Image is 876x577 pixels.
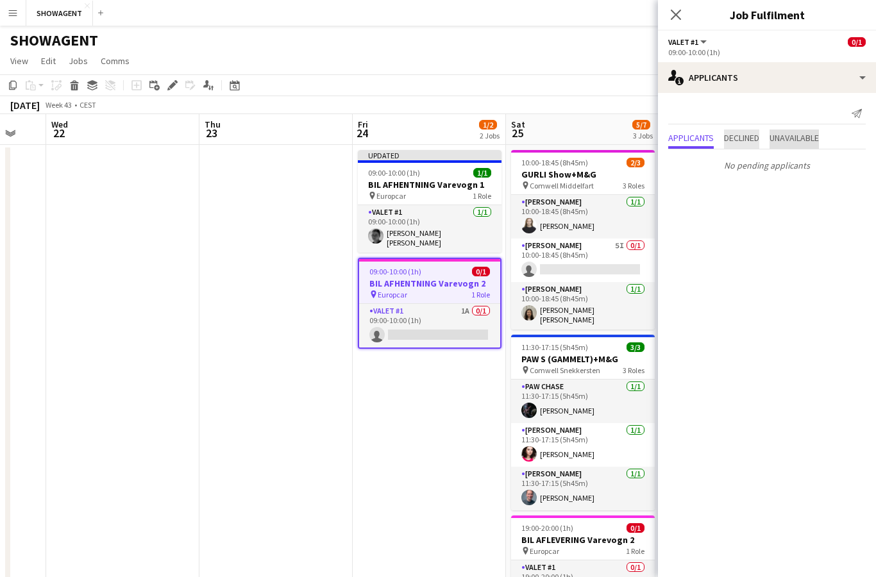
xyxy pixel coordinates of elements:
span: 1/2 [479,120,497,130]
a: Edit [36,53,61,69]
span: 3 Roles [623,181,644,190]
span: 5/7 [632,120,650,130]
div: 09:00-10:00 (1h) [668,47,866,57]
a: View [5,53,33,69]
span: 1 Role [626,546,644,556]
span: Comwell Middelfart [530,181,594,190]
span: 1/1 [473,168,491,178]
span: 09:00-10:00 (1h) [368,168,420,178]
h3: BIL AFHENTNING Varevogn 2 [359,278,500,289]
span: Europcar [376,191,406,201]
div: CEST [80,100,96,110]
app-job-card: 09:00-10:00 (1h)0/1BIL AFHENTNING Varevogn 2 Europcar1 RoleValet #11A0/109:00-10:00 (1h) [358,258,501,349]
div: Updated [358,150,501,160]
span: 0/1 [472,267,490,276]
h3: Job Fulfilment [658,6,876,23]
span: Comms [101,55,130,67]
span: Thu [205,119,221,130]
span: 3/3 [627,342,644,352]
span: Europcar [530,546,559,556]
button: SHOWAGENT [26,1,93,26]
span: Europcar [378,290,407,299]
p: No pending applicants [658,155,876,176]
span: 25 [509,126,525,140]
span: 11:30-17:15 (5h45m) [521,342,588,352]
app-card-role: PAW CHASE1/111:30-17:15 (5h45m)[PERSON_NAME] [511,380,655,423]
span: View [10,55,28,67]
app-card-role: [PERSON_NAME]1/110:00-18:45 (8h45m)[PERSON_NAME] [PERSON_NAME] [511,282,655,330]
span: Declined [724,133,759,142]
span: 0/1 [627,523,644,533]
span: 10:00-18:45 (8h45m) [521,158,588,167]
button: Valet #1 [668,37,709,47]
span: 24 [356,126,368,140]
span: 2/3 [627,158,644,167]
span: Unavailable [770,133,819,142]
span: Sat [511,119,525,130]
div: Applicants [658,62,876,93]
h1: SHOWAGENT [10,31,98,50]
app-job-card: 11:30-17:15 (5h45m)3/3PAW S (GAMMELT)+M&G Comwell Snekkersten3 RolesPAW CHASE1/111:30-17:15 (5h45... [511,335,655,510]
app-card-role: Valet #11A0/109:00-10:00 (1h) [359,304,500,347]
app-card-role: Valet #11/109:00-10:00 (1h)[PERSON_NAME] [PERSON_NAME] [PERSON_NAME] [358,205,501,253]
app-card-role: [PERSON_NAME]1/111:30-17:15 (5h45m)[PERSON_NAME] [511,423,655,467]
span: 0/1 [848,37,866,47]
span: Valet #1 [668,37,698,47]
h3: GURLI Show+M&G [511,169,655,180]
span: Applicants [668,133,714,142]
span: Edit [41,55,56,67]
div: [DATE] [10,99,40,112]
h3: PAW S (GAMMELT)+M&G [511,353,655,365]
app-card-role: [PERSON_NAME]1/110:00-18:45 (8h45m)[PERSON_NAME] [511,195,655,238]
app-job-card: Updated09:00-10:00 (1h)1/1BIL AFHENTNING Varevogn 1 Europcar1 RoleValet #11/109:00-10:00 (1h)[PER... [358,150,501,253]
span: Fri [358,119,368,130]
span: 1 Role [471,290,490,299]
div: 3 Jobs [633,131,653,140]
div: 2 Jobs [480,131,500,140]
span: Wed [51,119,68,130]
span: Comwell Snekkersten [530,365,600,375]
h3: BIL AFLEVERING Varevogn 2 [511,534,655,546]
span: Week 43 [42,100,74,110]
span: 1 Role [473,191,491,201]
span: 22 [49,126,68,140]
span: 3 Roles [623,365,644,375]
a: Jobs [63,53,93,69]
app-card-role: [PERSON_NAME]5I0/110:00-18:45 (8h45m) [511,238,655,282]
app-card-role: [PERSON_NAME]1/111:30-17:15 (5h45m)[PERSON_NAME] [511,467,655,510]
a: Comms [96,53,135,69]
span: 23 [203,126,221,140]
app-job-card: 10:00-18:45 (8h45m)2/3GURLI Show+M&G Comwell Middelfart3 Roles[PERSON_NAME]1/110:00-18:45 (8h45m)... [511,150,655,330]
h3: BIL AFHENTNING Varevogn 1 [358,179,501,190]
span: 19:00-20:00 (1h) [521,523,573,533]
span: 09:00-10:00 (1h) [369,267,421,276]
span: Jobs [69,55,88,67]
